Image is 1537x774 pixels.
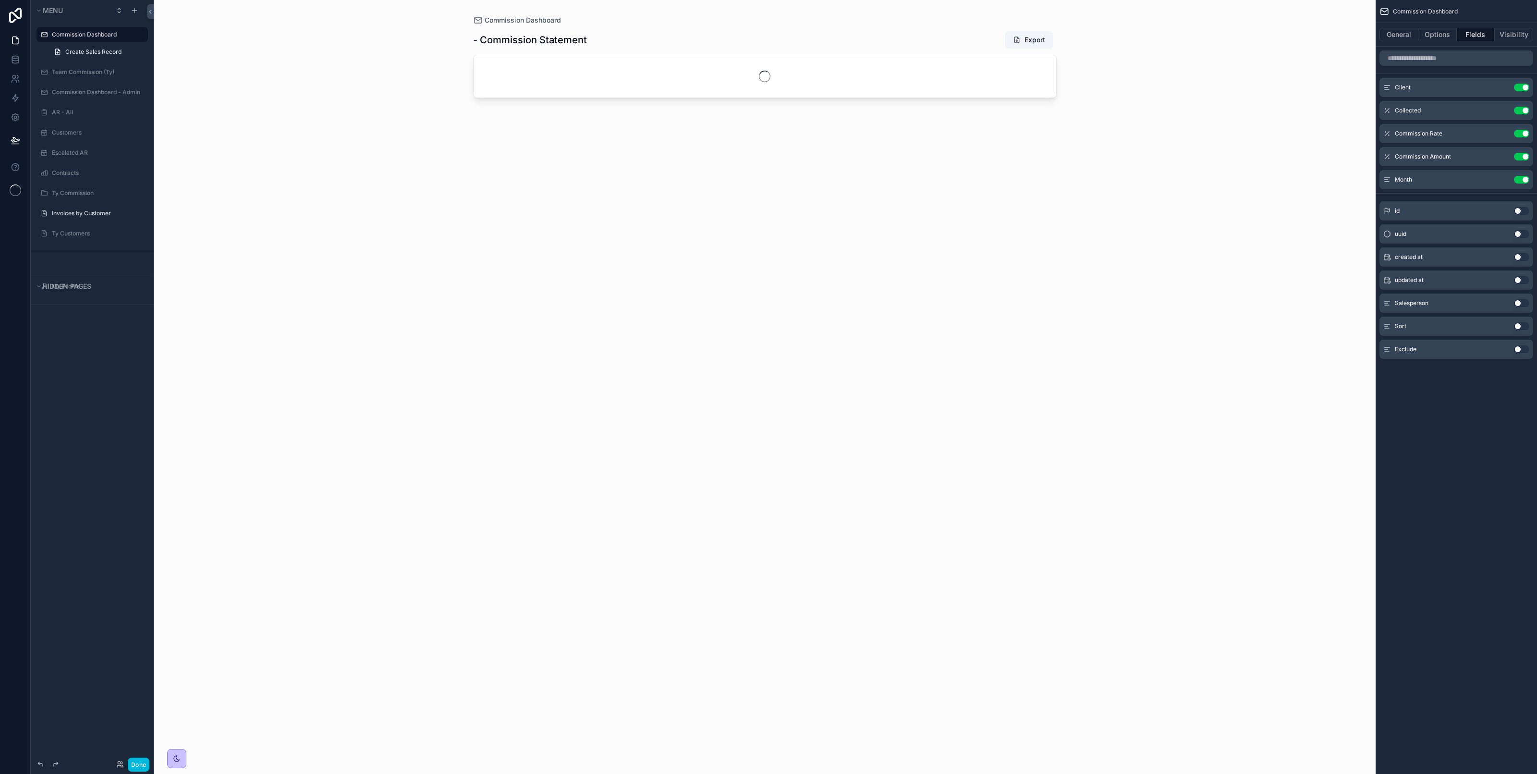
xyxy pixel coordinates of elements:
span: Menu [43,6,63,14]
span: created at [1395,253,1423,261]
span: uuid [1395,230,1406,238]
button: Done [128,758,149,772]
span: updated at [1395,276,1424,284]
button: General [1379,28,1418,41]
span: Client [1395,84,1411,91]
a: Create Sales Record [48,44,148,60]
label: Invoices by Customer [52,209,142,217]
span: Commission Amount [1395,153,1451,160]
button: Menu [35,4,110,17]
span: Salesperson [1395,299,1428,307]
label: My Profile [52,283,142,290]
label: Team Commission (Ty) [52,68,142,76]
label: Escalated AR [52,149,142,157]
label: Ty Customers [52,230,142,237]
label: Customers [52,129,142,136]
label: Commission Dashboard - Admin [52,88,142,96]
label: Ty Commission [52,189,142,197]
span: id [1395,207,1400,215]
button: Fields [1457,28,1495,41]
span: Create Sales Record [65,48,122,56]
span: Collected [1395,107,1421,114]
span: Commission Rate [1395,130,1442,137]
span: Sort [1395,322,1406,330]
span: Exclude [1395,345,1416,353]
span: Commission Dashboard [1393,8,1458,15]
button: Visibility [1495,28,1533,41]
label: Contracts [52,169,142,177]
label: AR - All [52,109,142,116]
label: Commission Dashboard [52,31,142,38]
span: Month [1395,176,1412,184]
button: Options [1418,28,1457,41]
